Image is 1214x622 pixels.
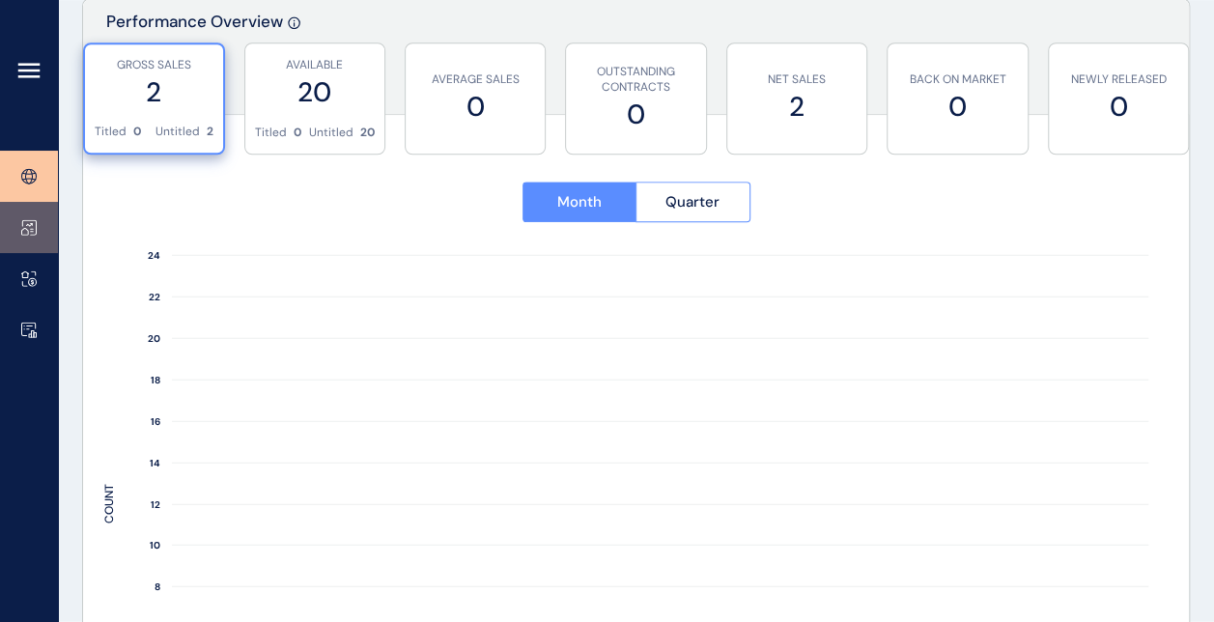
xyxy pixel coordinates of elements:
p: 2 [207,124,213,140]
span: Month [557,192,602,212]
p: AVERAGE SALES [415,71,535,88]
label: 0 [897,88,1017,126]
p: Titled [95,124,127,140]
text: 16 [151,415,160,428]
p: GROSS SALES [95,57,213,73]
text: 12 [151,498,160,511]
label: 0 [1059,88,1178,126]
text: 24 [148,249,160,262]
button: Month [522,182,636,222]
text: 22 [149,291,160,303]
label: 2 [737,88,857,126]
p: Titled [255,125,287,141]
p: NET SALES [737,71,857,88]
label: 0 [576,96,695,133]
p: Performance Overview [106,11,283,114]
text: 8 [155,580,160,593]
p: 0 [294,125,301,141]
span: Quarter [665,192,720,212]
text: COUNT [101,484,117,523]
button: Quarter [635,182,750,222]
p: OUTSTANDING CONTRACTS [576,64,695,97]
p: NEWLY RELEASED [1059,71,1178,88]
p: AVAILABLE [255,57,375,73]
text: 20 [148,332,160,345]
label: 2 [95,73,213,111]
text: 14 [150,457,160,469]
p: 20 [360,125,375,141]
p: Untitled [155,124,200,140]
p: 0 [133,124,141,140]
label: 20 [255,73,375,111]
text: 18 [151,374,160,386]
label: 0 [415,88,535,126]
p: BACK ON MARKET [897,71,1017,88]
p: Untitled [309,125,353,141]
text: 10 [150,539,160,551]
